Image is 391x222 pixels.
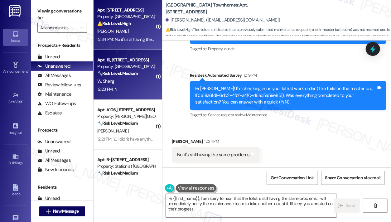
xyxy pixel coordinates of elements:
[97,157,155,163] div: Apt. B~[STREET_ADDRESS]
[97,13,155,20] div: Property: [GEOGRAPHIC_DATA] Townhomes
[9,5,22,17] img: ResiDesk Logo
[242,72,257,79] div: 12:19 PM
[345,202,355,209] span: Send
[97,113,155,120] div: Property: [PERSON_NAME][GEOGRAPHIC_DATA]
[166,2,290,15] b: [GEOGRAPHIC_DATA] Townhomes: Apt. [STREET_ADDRESS]
[325,175,381,181] span: Share Conversation via email
[246,112,267,118] span: Maintenance
[31,127,93,133] div: Prospects
[37,82,81,88] div: Review follow-ups
[3,151,28,168] a: Buildings
[190,44,386,53] div: Tagged as:
[53,208,79,215] span: New Message
[97,36,181,42] div: 12:34 PM: No it's still having the same problems
[208,46,234,51] span: Property launch
[37,6,87,23] label: Viewing conversations for
[97,63,155,70] div: Property: [GEOGRAPHIC_DATA] Townhomes
[97,70,138,76] strong: 🔧 Risk Level: Medium
[271,175,314,181] span: Get Conversation Link
[37,157,71,164] div: All Messages
[97,107,155,113] div: Apt. A106, [STREET_ADDRESS]
[3,182,28,199] a: Leads
[338,203,343,208] i: 
[97,21,131,26] strong: ⚠️ Risk Level: High
[37,138,70,145] div: Unanswered
[37,148,60,154] div: Unread
[97,57,155,63] div: Apt. 16, [STREET_ADDRESS]
[97,78,114,84] span: W. Sheng
[22,99,23,103] span: •
[177,152,250,158] div: No it's still having the same problems
[97,128,128,134] span: [PERSON_NAME]
[97,163,155,170] div: Property: Station at [GEOGRAPHIC_DATA][PERSON_NAME]
[267,171,318,185] button: Get Conversation Link
[203,138,219,145] div: 12:34 PM
[97,170,138,176] strong: 🔧 Risk Level: Medium
[166,194,337,217] textarea: Hi {{first_name}}, I am sorry to hear that the toilet is still having the same problems. I will i...
[37,54,60,60] div: Unread
[190,72,386,81] div: Residesk Automated Survey
[39,206,85,216] button: New Message
[321,171,385,185] button: Share Conversation via email
[166,17,280,23] div: [PERSON_NAME]. ([EMAIL_ADDRESS][DOMAIN_NAME])
[97,7,155,13] div: Apt. [STREET_ADDRESS]
[166,27,192,32] strong: ⚠️ Risk Level: High
[37,72,71,79] div: All Messages
[37,166,74,173] div: New Inbounds
[190,110,386,119] div: Tagged as:
[37,100,76,107] div: WO Follow-ups
[172,138,260,147] div: [PERSON_NAME]
[22,129,22,134] span: •
[31,184,93,191] div: Residents
[166,27,391,46] span: : The resident indicates that a previously submitted maintenance request (toilet in master bathro...
[37,110,62,116] div: Escalate
[3,90,28,107] a: Site Visit •
[97,28,128,34] span: [PERSON_NAME]
[3,121,28,138] a: Insights •
[97,120,138,126] strong: 🔧 Risk Level: Medium
[80,25,84,30] i: 
[208,112,246,118] span: Service request review ,
[3,29,28,46] a: Inbox
[37,91,72,98] div: Maintenance
[373,203,378,208] i: 
[31,42,93,49] div: Prospects + Residents
[97,86,117,92] div: 12:23 PM: N
[195,85,376,105] div: Hi [PERSON_NAME]! I'm checking in on your latest work order (The toilet in the master ba..., ID: ...
[37,63,70,70] div: Unanswered
[28,68,29,73] span: •
[46,209,51,214] i: 
[40,23,77,33] input: All communities
[334,199,360,213] button: Send
[37,195,60,202] div: Unread
[97,136,348,142] div: 12:21 PM: Y,, i didn't have anything wrong with my water heater, but yes the leaking was stopped ...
